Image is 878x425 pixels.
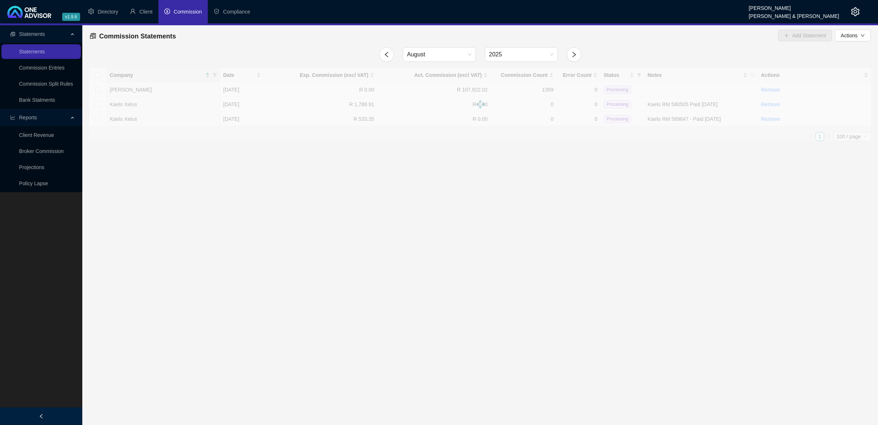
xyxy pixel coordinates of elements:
span: setting [851,7,860,16]
div: [PERSON_NAME] [749,2,839,10]
span: safety [214,8,219,14]
span: Commission Statements [99,33,176,40]
span: right [571,51,577,58]
span: Statements [19,31,45,37]
span: 2025 [489,48,554,61]
a: Broker Commission [19,148,64,154]
img: 2df55531c6924b55f21c4cf5d4484680-logo-light.svg [7,6,51,18]
span: Reports [19,115,37,120]
span: Compliance [223,9,250,15]
span: Client [139,9,153,15]
a: Commission Entries [19,65,64,71]
a: Statements [19,49,45,55]
button: Actionsdown [835,30,871,41]
span: setting [88,8,94,14]
span: dollar [164,8,170,14]
div: [PERSON_NAME] & [PERSON_NAME] [749,10,839,18]
button: Add Statement [778,30,832,41]
a: Projections [19,164,44,170]
a: Client Revenue [19,132,54,138]
span: Actions [841,31,858,40]
a: Policy Lapse [19,180,48,186]
span: Directory [98,9,118,15]
a: Bank Statments [19,97,55,103]
span: August [407,48,472,61]
span: reconciliation [90,33,96,39]
span: v1.9.6 [62,13,80,21]
span: left [39,414,44,419]
span: reconciliation [10,31,15,37]
span: line-chart [10,115,15,120]
a: Commission Split Rules [19,81,73,87]
span: user [130,8,136,14]
span: left [383,51,390,58]
span: Commission [174,9,202,15]
span: down [860,33,865,38]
